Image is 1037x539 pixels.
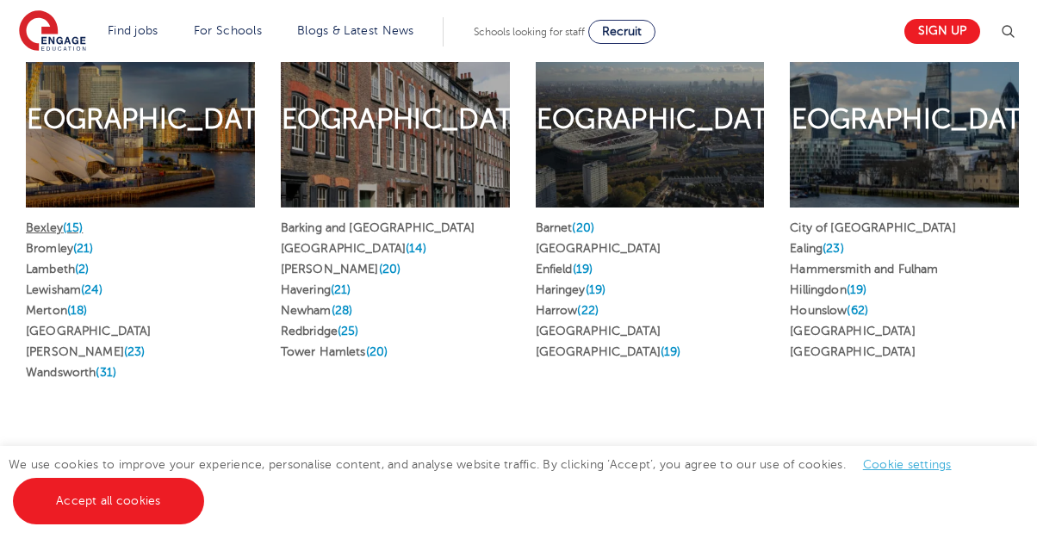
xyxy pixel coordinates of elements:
[602,25,642,38] span: Recruit
[75,263,89,276] span: (2)
[26,325,151,338] a: [GEOGRAPHIC_DATA]
[536,242,661,255] a: [GEOGRAPHIC_DATA]
[790,283,866,296] a: Hillingdon(19)
[281,304,352,317] a: Newham(28)
[13,478,204,524] a: Accept all cookies
[108,24,158,37] a: Find jobs
[19,10,86,53] img: Engage Education
[96,366,116,379] span: (31)
[297,24,414,37] a: Blogs & Latest News
[790,242,843,255] a: Ealing(23)
[790,304,868,317] a: Hounslow(62)
[281,345,388,358] a: Tower Hamlets(20)
[661,345,681,358] span: (19)
[474,26,585,38] span: Schools looking for staff
[847,304,868,317] span: (62)
[26,345,145,358] a: [PERSON_NAME](23)
[847,283,867,296] span: (19)
[586,283,606,296] span: (19)
[194,24,262,37] a: For Schools
[588,20,655,44] a: Recruit
[281,263,401,276] a: [PERSON_NAME](20)
[124,345,146,358] span: (23)
[507,102,792,138] h2: [GEOGRAPHIC_DATA]
[572,221,594,234] span: (20)
[536,221,594,234] a: Barnet(20)
[379,263,401,276] span: (20)
[536,325,661,338] a: [GEOGRAPHIC_DATA]
[9,458,969,507] span: We use cookies to improve your experience, personalise content, and analyse website traffic. By c...
[26,221,83,234] a: Bexley(15)
[26,304,87,317] a: Merton(18)
[790,325,915,338] a: [GEOGRAPHIC_DATA]
[904,19,980,44] a: Sign up
[536,283,606,296] a: Haringey(19)
[536,345,681,358] a: [GEOGRAPHIC_DATA](19)
[332,304,353,317] span: (28)
[281,221,475,234] a: Barking and [GEOGRAPHIC_DATA]
[406,242,426,255] span: (14)
[790,221,956,234] a: City of [GEOGRAPHIC_DATA]
[338,325,359,338] span: (25)
[331,283,351,296] span: (21)
[573,263,593,276] span: (19)
[536,263,593,276] a: Enfield(19)
[63,221,84,234] span: (15)
[26,242,94,255] a: Bromley(21)
[281,325,359,338] a: Redbridge(25)
[26,283,102,296] a: Lewisham(24)
[790,345,915,358] a: [GEOGRAPHIC_DATA]
[823,242,844,255] span: (23)
[577,304,599,317] span: (22)
[73,242,94,255] span: (21)
[863,458,952,471] a: Cookie settings
[281,283,351,296] a: Havering(21)
[366,345,388,358] span: (20)
[26,263,89,276] a: Lambeth(2)
[281,242,426,255] a: [GEOGRAPHIC_DATA](14)
[252,102,537,138] h2: [GEOGRAPHIC_DATA]
[536,304,599,317] a: Harrow(22)
[81,283,102,296] span: (24)
[67,304,88,317] span: (18)
[26,366,116,379] a: Wandsworth(31)
[790,263,938,276] a: Hammersmith and Fulham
